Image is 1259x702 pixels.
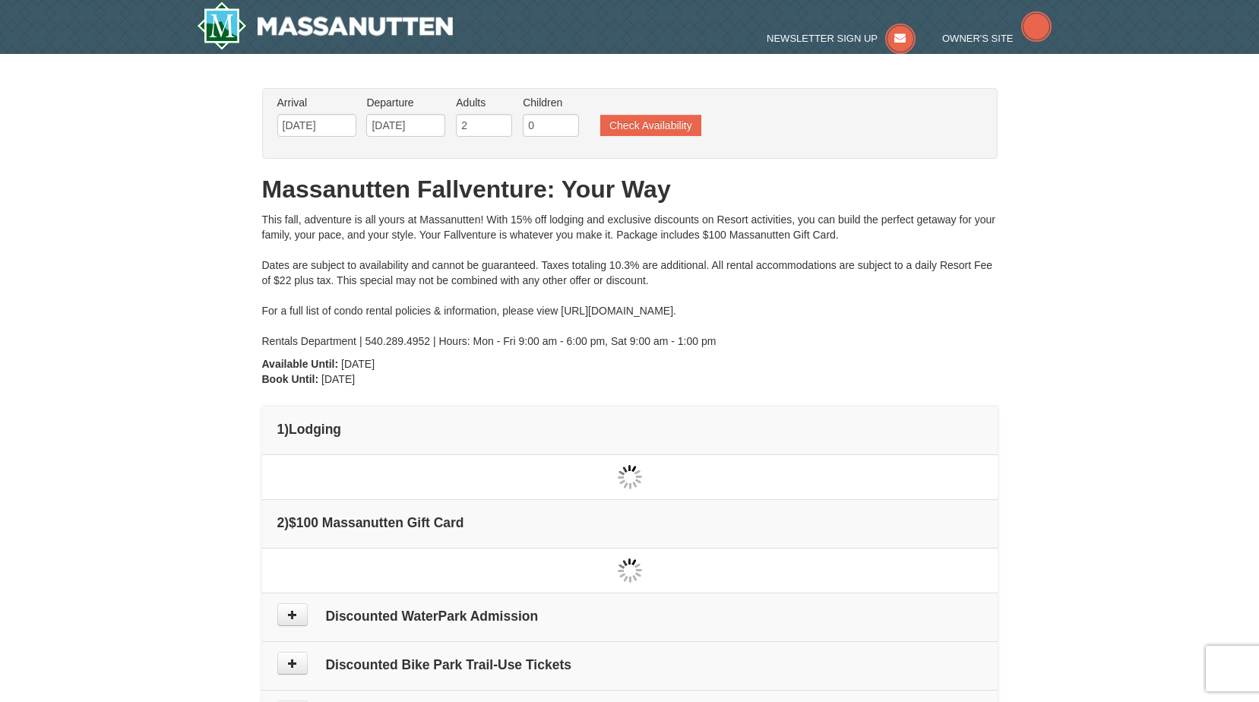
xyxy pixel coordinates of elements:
[600,115,701,136] button: Check Availability
[366,95,445,110] label: Departure
[942,33,1052,44] a: Owner's Site
[197,2,454,50] img: Massanutten Resort Logo
[618,465,642,489] img: wait gif
[262,358,339,370] strong: Available Until:
[277,95,356,110] label: Arrival
[277,515,982,530] h4: 2 $100 Massanutten Gift Card
[284,422,289,437] span: )
[767,33,878,44] span: Newsletter Sign Up
[341,358,375,370] span: [DATE]
[277,609,982,624] h4: Discounted WaterPark Admission
[942,33,1014,44] span: Owner's Site
[523,95,579,110] label: Children
[262,174,998,204] h1: Massanutten Fallventure: Your Way
[277,657,982,672] h4: Discounted Bike Park Trail-Use Tickets
[618,558,642,583] img: wait gif
[284,515,289,530] span: )
[197,2,454,50] a: Massanutten Resort
[456,95,512,110] label: Adults
[767,33,916,44] a: Newsletter Sign Up
[262,212,998,349] div: This fall, adventure is all yours at Massanutten! With 15% off lodging and exclusive discounts on...
[277,422,982,437] h4: 1 Lodging
[262,373,319,385] strong: Book Until:
[321,373,355,385] span: [DATE]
